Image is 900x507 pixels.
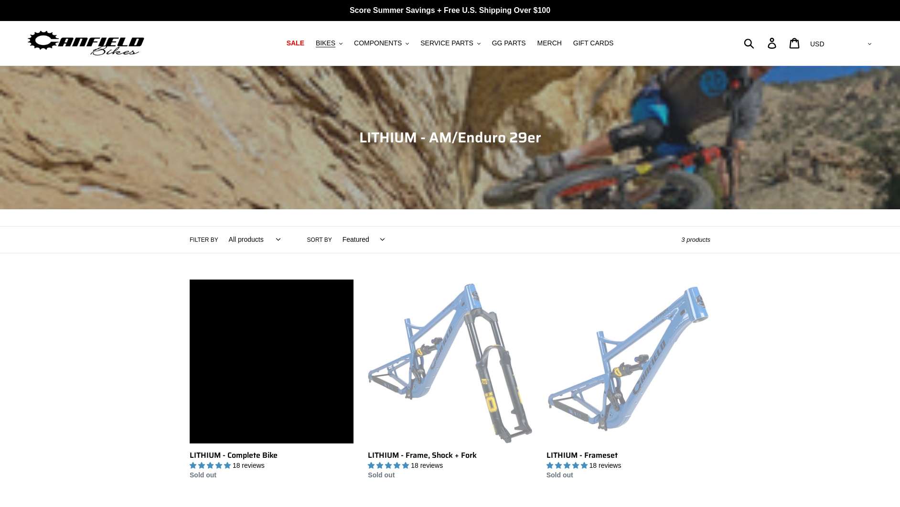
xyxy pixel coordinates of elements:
img: Canfield Bikes [26,28,146,58]
button: BIKES [311,37,347,50]
a: GIFT CARDS [568,37,619,50]
a: MERCH [533,37,567,50]
span: GIFT CARDS [573,39,614,47]
span: SERVICE PARTS [420,39,473,47]
a: SALE [282,37,309,50]
span: LITHIUM - AM/Enduro 29er [359,126,541,149]
label: Filter by [190,236,218,244]
label: Sort by [307,236,332,244]
button: COMPONENTS [349,37,414,50]
input: Search [749,32,773,54]
span: 3 products [681,236,710,243]
span: MERCH [537,39,562,47]
a: GG PARTS [487,37,531,50]
span: SALE [287,39,304,47]
span: COMPONENTS [354,39,402,47]
button: SERVICE PARTS [416,37,485,50]
span: GG PARTS [492,39,526,47]
span: BIKES [316,39,335,47]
